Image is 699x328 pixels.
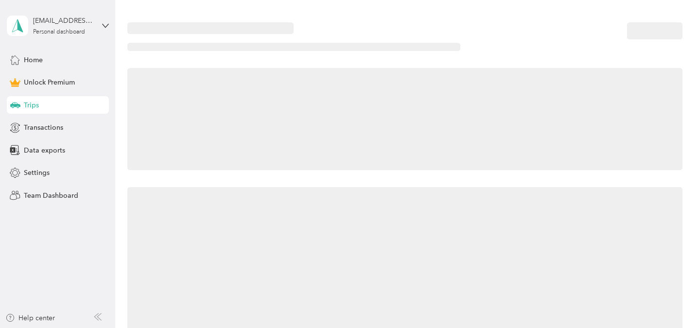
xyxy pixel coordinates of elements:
[24,77,75,87] span: Unlock Premium
[24,122,63,133] span: Transactions
[5,313,55,323] button: Help center
[33,16,94,26] div: [EMAIL_ADDRESS][DOMAIN_NAME]
[24,55,43,65] span: Home
[24,168,50,178] span: Settings
[24,145,65,155] span: Data exports
[33,29,85,35] div: Personal dashboard
[24,190,78,201] span: Team Dashboard
[645,274,699,328] iframe: Everlance-gr Chat Button Frame
[24,100,39,110] span: Trips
